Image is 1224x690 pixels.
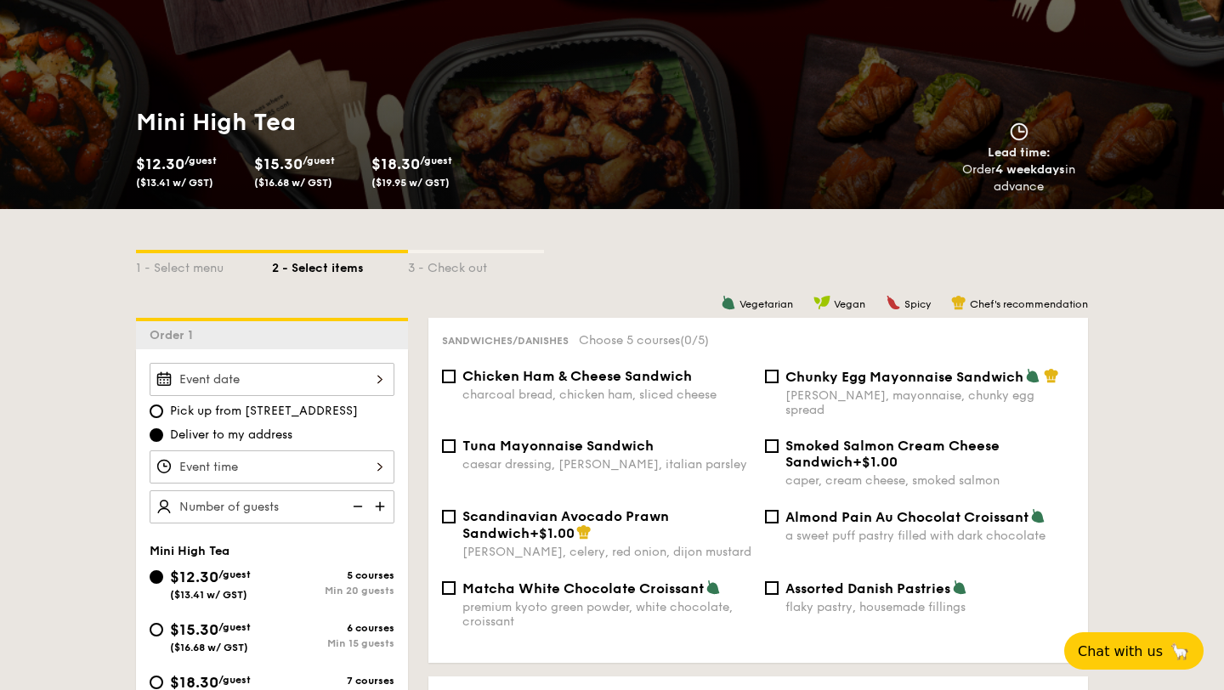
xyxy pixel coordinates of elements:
[785,509,1028,525] span: Almond Pain Au Chocolat Croissant
[785,600,1074,614] div: flaky pastry, housemade fillings
[136,107,605,138] h1: Mini High Tea
[136,177,213,189] span: ($13.41 w/ GST)
[371,155,420,173] span: $18.30
[170,568,218,586] span: $12.30
[442,581,456,595] input: Matcha White Chocolate Croissantpremium kyoto green powder, white chocolate, croissant
[853,454,898,470] span: +$1.00
[462,508,669,541] span: Scandinavian Avocado Prawn Sandwich
[371,177,450,189] span: ($19.95 w/ GST)
[136,155,184,173] span: $12.30
[988,145,1051,160] span: Lead time:
[150,676,163,689] input: $18.30/guest($19.95 w/ GST)7 coursesMin 10 guests
[184,155,217,167] span: /guest
[995,162,1065,177] strong: 4 weekdays
[170,403,358,420] span: Pick up from [STREET_ADDRESS]
[765,370,779,383] input: Chunky Egg Mayonnaise Sandwich[PERSON_NAME], mayonnaise, chunky egg spread
[705,580,721,595] img: icon-vegetarian.fe4039eb.svg
[218,568,251,580] span: /guest
[813,295,830,310] img: icon-vegan.f8ff3823.svg
[408,253,544,277] div: 3 - Check out
[739,298,793,310] span: Vegetarian
[150,404,163,418] input: Pick up from [STREET_ADDRESS]
[721,295,736,310] img: icon-vegetarian.fe4039eb.svg
[272,622,394,634] div: 6 courses
[785,438,1000,470] span: Smoked Salmon Cream Cheese Sandwich
[150,544,229,558] span: Mini High Tea
[765,581,779,595] input: Assorted Danish Pastriesflaky pastry, housemade fillings
[904,298,931,310] span: Spicy
[272,637,394,649] div: Min 15 guests
[272,675,394,687] div: 7 courses
[1064,632,1204,670] button: Chat with us🦙
[1006,122,1032,141] img: icon-clock.2db775ea.svg
[218,621,251,633] span: /guest
[680,333,709,348] span: (0/5)
[150,490,394,523] input: Number of guests
[530,525,575,541] span: +$1.00
[272,585,394,597] div: Min 20 guests
[1170,642,1190,661] span: 🦙
[170,642,248,653] span: ($16.68 w/ GST)
[834,298,865,310] span: Vegan
[150,363,394,396] input: Event date
[1044,368,1059,383] img: icon-chef-hat.a58ddaea.svg
[442,439,456,453] input: Tuna Mayonnaise Sandwichcaesar dressing, [PERSON_NAME], italian parsley
[579,333,709,348] span: Choose 5 courses
[951,295,966,310] img: icon-chef-hat.a58ddaea.svg
[442,370,456,383] input: Chicken Ham & Cheese Sandwichcharcoal bread, chicken ham, sliced cheese
[462,368,692,384] span: Chicken Ham & Cheese Sandwich
[462,387,751,402] div: charcoal bread, chicken ham, sliced cheese
[765,439,779,453] input: Smoked Salmon Cream Cheese Sandwich+$1.00caper, cream cheese, smoked salmon
[462,545,751,559] div: [PERSON_NAME], celery, red onion, dijon mustard
[150,450,394,484] input: Event time
[462,580,704,597] span: Matcha White Chocolate Croissant
[170,620,218,639] span: $15.30
[254,155,303,173] span: $15.30
[420,155,452,167] span: /guest
[970,298,1088,310] span: Chef's recommendation
[952,580,967,595] img: icon-vegetarian.fe4039eb.svg
[1078,643,1163,659] span: Chat with us
[785,580,950,597] span: Assorted Danish Pastries
[150,623,163,636] input: $15.30/guest($16.68 w/ GST)6 coursesMin 15 guests
[136,253,272,277] div: 1 - Select menu
[785,529,1074,543] div: a sweet puff pastry filled with dark chocolate
[218,674,251,686] span: /guest
[150,328,200,342] span: Order 1
[1030,508,1045,523] img: icon-vegetarian.fe4039eb.svg
[303,155,335,167] span: /guest
[442,510,456,523] input: Scandinavian Avocado Prawn Sandwich+$1.00[PERSON_NAME], celery, red onion, dijon mustard
[272,253,408,277] div: 2 - Select items
[170,427,292,444] span: Deliver to my address
[462,438,654,454] span: Tuna Mayonnaise Sandwich
[170,589,247,601] span: ($13.41 w/ GST)
[150,570,163,584] input: $12.30/guest($13.41 w/ GST)5 coursesMin 20 guests
[462,600,751,629] div: premium kyoto green powder, white chocolate, croissant
[150,428,163,442] input: Deliver to my address
[785,369,1023,385] span: Chunky Egg Mayonnaise Sandwich
[765,510,779,523] input: Almond Pain Au Chocolat Croissanta sweet puff pastry filled with dark chocolate
[785,388,1074,417] div: [PERSON_NAME], mayonnaise, chunky egg spread
[369,490,394,523] img: icon-add.58712e84.svg
[1025,368,1040,383] img: icon-vegetarian.fe4039eb.svg
[272,569,394,581] div: 5 courses
[254,177,332,189] span: ($16.68 w/ GST)
[576,524,592,540] img: icon-chef-hat.a58ddaea.svg
[943,161,1095,195] div: Order in advance
[785,473,1074,488] div: caper, cream cheese, smoked salmon
[343,490,369,523] img: icon-reduce.1d2dbef1.svg
[886,295,901,310] img: icon-spicy.37a8142b.svg
[462,457,751,472] div: caesar dressing, [PERSON_NAME], italian parsley
[442,335,569,347] span: Sandwiches/Danishes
